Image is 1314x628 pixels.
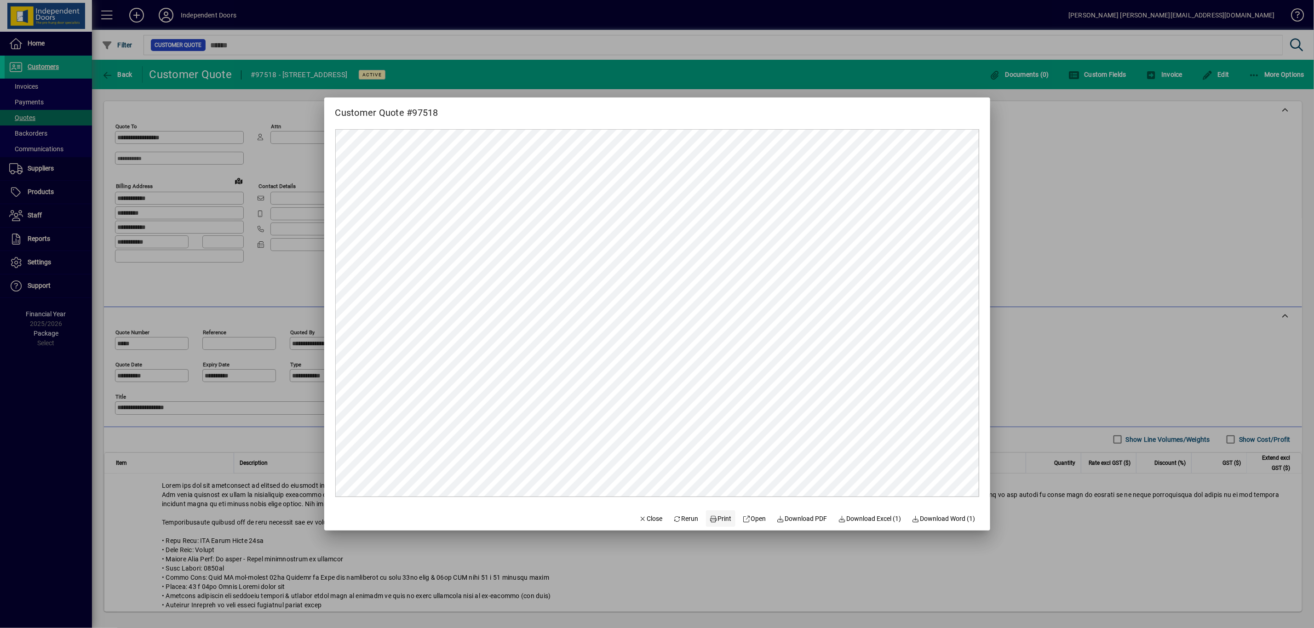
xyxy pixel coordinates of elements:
[739,510,770,527] a: Open
[773,510,831,527] a: Download PDF
[838,514,901,524] span: Download Excel (1)
[635,510,666,527] button: Close
[912,514,975,524] span: Download Word (1)
[743,514,766,524] span: Open
[639,514,663,524] span: Close
[908,510,979,527] button: Download Word (1)
[706,510,735,527] button: Print
[324,97,449,120] h2: Customer Quote #97518
[710,514,732,524] span: Print
[777,514,827,524] span: Download PDF
[673,514,699,524] span: Rerun
[835,510,905,527] button: Download Excel (1)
